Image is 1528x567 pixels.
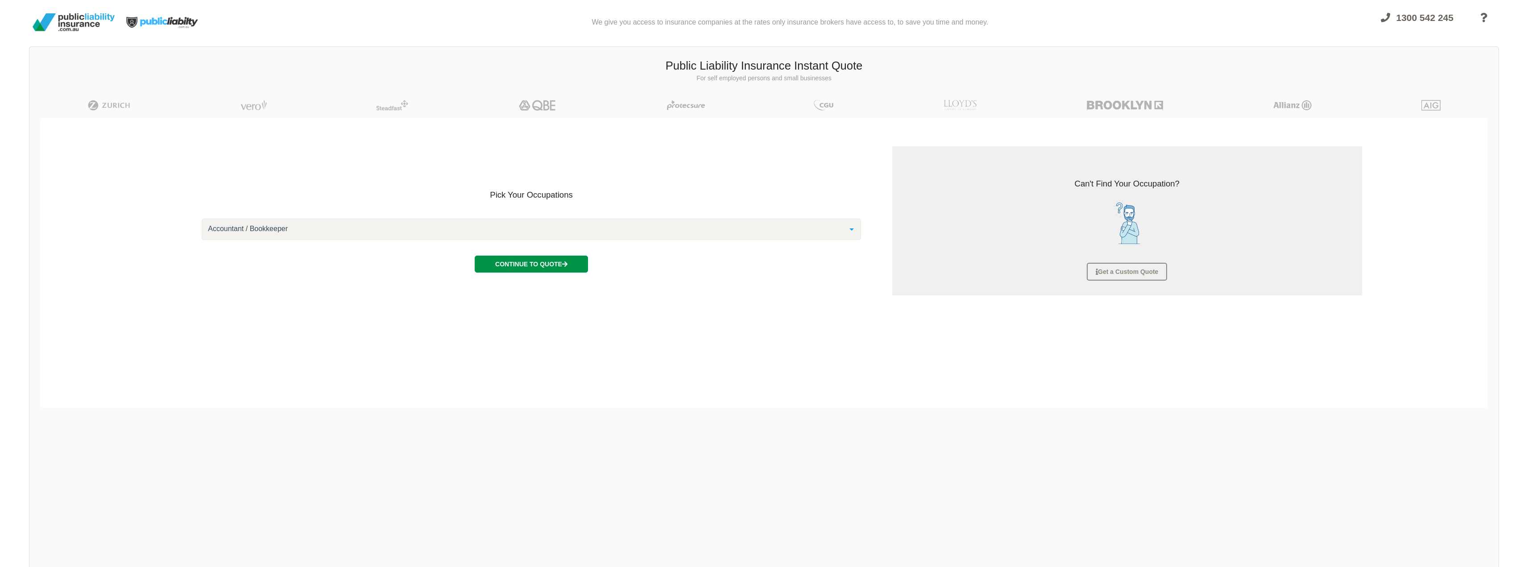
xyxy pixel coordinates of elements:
[810,100,837,111] img: CGU | Public Liability Insurance
[236,100,271,111] img: Vero | Public Liability Insurance
[1396,12,1453,23] span: 1300 542 245
[36,74,1492,83] p: For self employed persons and small businesses
[36,58,1492,74] h3: Public Liability Insurance Instant Quote
[939,100,981,111] img: LLOYD's | Public Liability Insurance
[202,189,861,201] h3: Pick Your Occupations
[206,224,843,233] span: Accountant / Bookkeeper
[1083,100,1167,111] img: Brooklyn | Public Liability Insurance
[663,100,708,111] img: Protecsure | Public Liability Insurance
[475,256,588,273] button: Continue to Quote
[513,100,562,111] img: QBE | Public Liability Insurance
[1087,263,1167,281] a: Get a Custom Quote
[1418,100,1444,111] img: AIG | Public Liability Insurance
[118,4,207,41] img: Public Liability Insurance Light
[592,4,988,41] div: We give you access to insurance companies at the rates only insurance brokers have access to, to ...
[1373,7,1462,41] a: 1300 542 245
[1269,100,1316,111] img: Allianz | Public Liability Insurance
[899,178,1355,190] h3: Can't Find Your Occupation?
[84,100,134,111] img: Zurich | Public Liability Insurance
[373,100,412,111] img: Steadfast | Public Liability Insurance
[29,10,118,35] img: Public Liability Insurance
